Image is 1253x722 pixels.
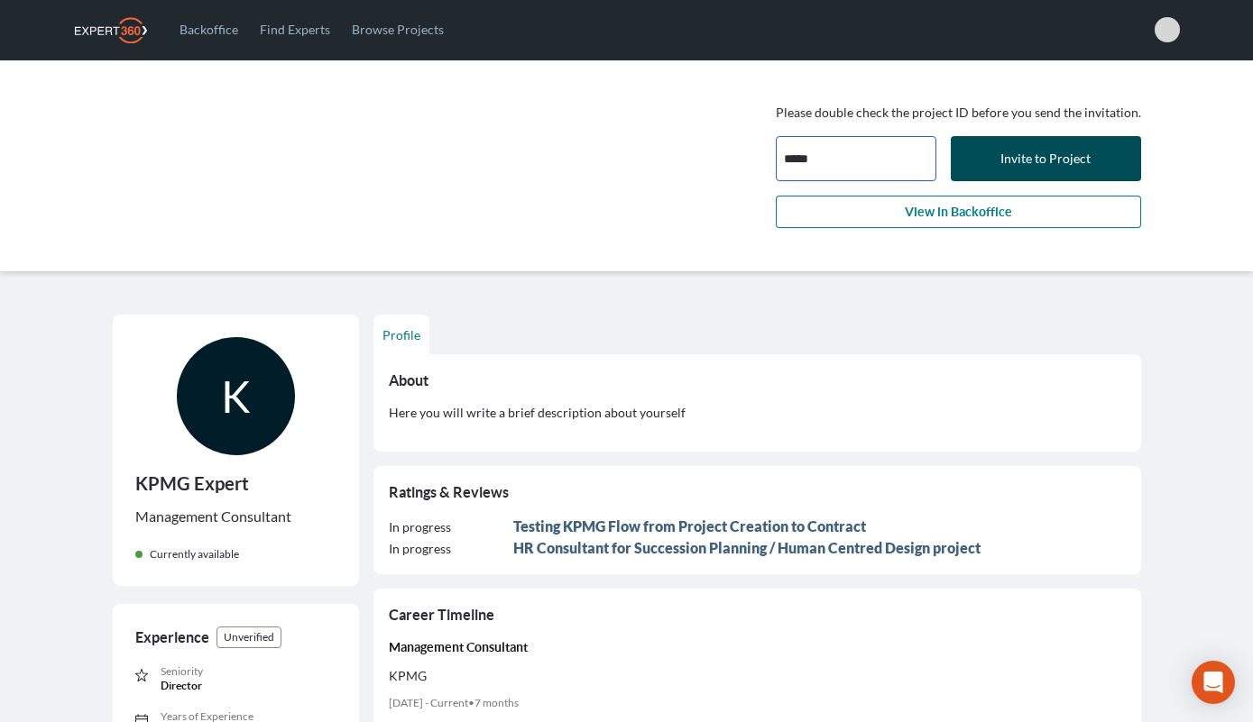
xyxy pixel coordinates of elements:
[382,327,420,343] span: Profile
[389,696,519,709] span: [DATE] - Current • 7 months
[389,481,509,503] span: Ratings & Reviews
[389,604,494,626] span: Career Timeline
[389,370,428,391] span: About
[177,337,295,455] span: K
[389,667,427,685] span: KPMG
[1155,17,1180,42] span: Esmeralda
[135,663,203,679] p: Seniority
[513,517,866,535] a: Testing KPMG Flow from Project Creation to Contract
[389,404,1126,422] p: Here you will write a brief description about yourself
[776,104,1141,122] span: Please double check the project ID before you send the invitation.
[135,626,209,648] span: Experience
[776,196,1141,228] a: View in Backoffice
[951,136,1141,181] button: Invite to Project
[135,470,249,498] h4: KPMG Expert
[1192,661,1235,704] div: Open Intercom Messenger
[224,630,274,644] div: Unverified
[513,539,981,556] a: HR Consultant for Succession Planning / Human Centred Design project
[1000,151,1091,166] span: Invite to Project
[135,506,291,527] span: Management Consultant
[389,638,528,656] span: Management Consultant
[75,17,147,43] img: Expert360
[389,519,451,535] span: In progress
[135,669,148,681] svg: icon
[150,547,239,561] span: Currently available
[135,679,202,693] p: Director
[389,541,451,556] span: In progress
